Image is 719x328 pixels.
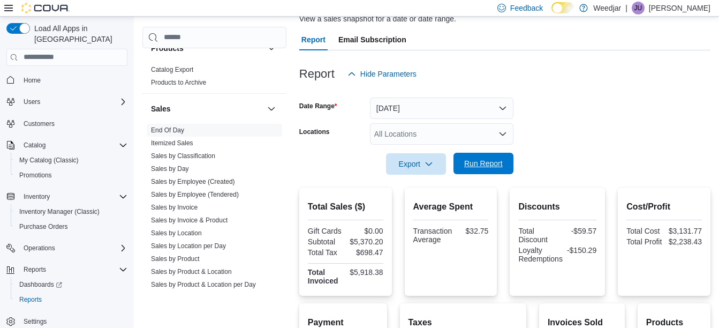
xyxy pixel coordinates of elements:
span: My Catalog (Classic) [19,156,79,165]
button: Products [265,42,278,55]
span: Users [19,95,127,108]
button: Inventory Manager (Classic) [11,204,132,219]
strong: Total Invoiced [308,268,338,285]
h3: Sales [151,103,171,114]
span: Run Report [464,158,503,169]
div: Total Discount [518,227,555,244]
a: Customers [19,117,59,130]
span: Operations [24,244,55,252]
button: Inventory [19,190,54,203]
span: Settings [19,315,127,328]
a: Products to Archive [151,79,206,86]
span: Hide Parameters [360,69,417,79]
button: Reports [11,292,132,307]
a: Sales by Employee (Created) [151,178,235,185]
span: Catalog [19,139,127,152]
button: Home [2,72,132,88]
span: Home [19,73,127,87]
button: Reports [2,262,132,277]
a: End Of Day [151,126,184,134]
span: Sales by Product & Location per Day [151,280,256,289]
span: Customers [19,117,127,130]
button: Hide Parameters [343,63,421,85]
span: Sales by Location [151,229,202,237]
span: Purchase Orders [19,222,68,231]
div: Transaction Average [413,227,452,244]
a: Sales by Invoice [151,204,198,211]
span: Home [24,76,41,85]
div: -$150.29 [567,246,596,255]
span: Load All Apps in [GEOGRAPHIC_DATA] [30,23,127,44]
span: Feedback [510,3,543,13]
span: Dashboards [19,280,62,289]
span: Sales by Employee (Created) [151,177,235,186]
h2: Total Sales ($) [308,200,383,213]
span: Reports [15,293,127,306]
a: Sales by Day [151,165,189,173]
button: Users [2,94,132,109]
button: [DATE] [370,98,513,119]
span: Operations [19,242,127,255]
span: Sales by Product [151,255,200,263]
div: Total Tax [308,248,343,257]
a: Dashboards [11,277,132,292]
button: Products [151,43,263,54]
span: Export [392,153,440,175]
span: Dashboards [15,278,127,291]
button: Reports [19,263,50,276]
p: Weedjar [593,2,621,14]
div: Subtotal [308,237,343,246]
span: Sales by Product per Day [151,293,224,302]
button: Operations [19,242,59,255]
div: $3,131.77 [667,227,702,235]
a: Sales by Product & Location [151,268,232,275]
span: Catalog [24,141,46,150]
button: Sales [265,102,278,115]
div: $32.75 [456,227,488,235]
button: Sales [151,103,263,114]
a: Settings [19,315,51,328]
div: $5,370.20 [347,237,383,246]
span: Customers [24,120,55,128]
div: $0.00 [347,227,383,235]
a: Catalog Export [151,66,193,73]
div: $2,238.43 [667,237,702,246]
span: Sales by Location per Day [151,242,226,250]
span: Products to Archive [151,78,206,87]
span: Reports [24,265,46,274]
button: Run Report [453,153,513,174]
div: Jahmil Uttley [632,2,645,14]
button: Inventory [2,189,132,204]
button: Operations [2,241,132,256]
div: Total Profit [626,237,662,246]
a: My Catalog (Classic) [15,154,83,167]
span: JU [634,2,642,14]
h3: Products [151,43,184,54]
a: Sales by Employee (Tendered) [151,191,239,198]
label: Date Range [299,102,337,110]
span: Promotions [19,171,52,180]
span: Sales by Employee (Tendered) [151,190,239,199]
a: Purchase Orders [15,220,72,233]
button: Promotions [11,168,132,183]
button: My Catalog (Classic) [11,153,132,168]
a: Reports [15,293,46,306]
a: Home [19,74,45,87]
label: Locations [299,128,330,136]
div: Loyalty Redemptions [518,246,563,263]
span: Inventory Manager (Classic) [15,205,127,218]
span: Reports [19,263,127,276]
span: Report [301,29,326,50]
a: Sales by Invoice & Product [151,217,228,224]
button: Customers [2,116,132,131]
button: Purchase Orders [11,219,132,234]
span: Catalog Export [151,65,193,74]
div: Sales [142,124,286,308]
span: Dark Mode [551,13,552,14]
div: $5,918.38 [347,268,383,277]
span: My Catalog (Classic) [15,154,127,167]
button: Catalog [2,138,132,153]
button: Catalog [19,139,50,152]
